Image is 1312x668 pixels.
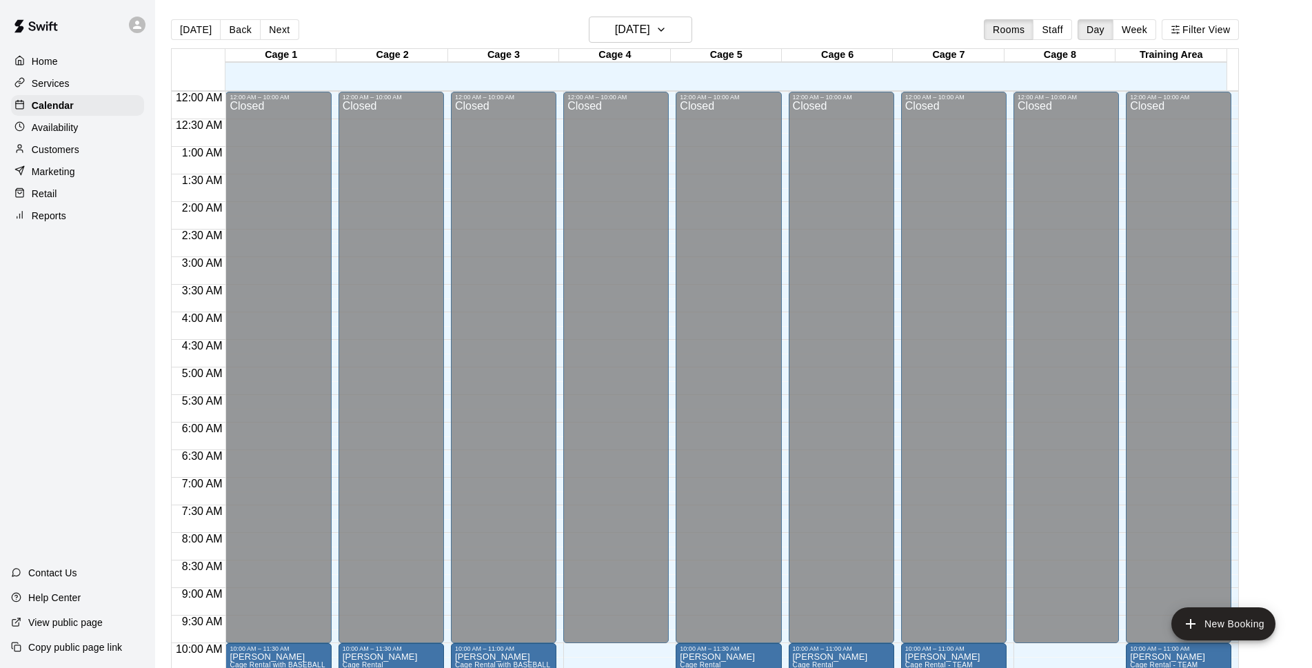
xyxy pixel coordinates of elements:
p: Marketing [32,165,75,179]
div: 12:00 AM – 10:00 AM [680,94,777,101]
p: Contact Us [28,566,77,580]
span: 8:30 AM [179,560,226,572]
span: 1:30 AM [179,174,226,186]
span: 2:00 AM [179,202,226,214]
div: Closed [905,101,1002,648]
a: Home [11,51,144,72]
div: 12:00 AM – 10:00 AM: Closed [676,92,781,643]
a: Reports [11,205,144,226]
p: Availability [32,121,79,134]
button: Week [1113,19,1156,40]
div: Closed [1130,101,1227,648]
a: Calendar [11,95,144,116]
div: Cage 1 [225,49,336,62]
button: Staff [1033,19,1072,40]
div: Cage 2 [336,49,447,62]
div: 12:00 AM – 10:00 AM [1130,94,1227,101]
a: Services [11,73,144,94]
div: 12:00 AM – 10:00 AM: Closed [451,92,556,643]
button: Back [220,19,261,40]
div: Closed [1018,101,1115,648]
span: 3:00 AM [179,257,226,269]
span: 10:00 AM [172,643,226,655]
div: 10:00 AM – 11:00 AM [905,645,1002,652]
div: 10:00 AM – 11:30 AM [680,645,777,652]
a: Availability [11,117,144,138]
div: Cage 4 [559,49,670,62]
button: Rooms [984,19,1033,40]
div: 12:00 AM – 10:00 AM: Closed [901,92,1007,643]
p: Calendar [32,99,74,112]
div: 12:00 AM – 10:00 AM [1018,94,1115,101]
div: 12:00 AM – 10:00 AM [343,94,440,101]
span: 7:30 AM [179,505,226,517]
a: Customers [11,139,144,160]
div: Cage 8 [1005,49,1116,62]
p: Home [32,54,58,68]
button: add [1171,607,1275,640]
div: Cage 6 [782,49,893,62]
button: [DATE] [171,19,221,40]
button: [DATE] [589,17,692,43]
span: 6:30 AM [179,450,226,462]
div: 10:00 AM – 11:30 AM [343,645,440,652]
button: Day [1078,19,1113,40]
span: 1:00 AM [179,147,226,159]
span: 12:30 AM [172,119,226,131]
div: 12:00 AM – 10:00 AM: Closed [789,92,894,643]
div: Cage 5 [671,49,782,62]
div: 10:00 AM – 11:00 AM [793,645,890,652]
div: 12:00 AM – 10:00 AM [793,94,890,101]
div: 12:00 AM – 10:00 AM [455,94,552,101]
a: Marketing [11,161,144,182]
span: 4:30 AM [179,340,226,352]
div: Closed [793,101,890,648]
div: Closed [343,101,440,648]
div: 10:00 AM – 11:00 AM [1130,645,1227,652]
span: 8:00 AM [179,533,226,545]
div: 12:00 AM – 10:00 AM: Closed [339,92,444,643]
div: 10:00 AM – 11:30 AM [230,645,327,652]
span: 6:00 AM [179,423,226,434]
p: Help Center [28,591,81,605]
div: 12:00 AM – 10:00 AM [905,94,1002,101]
div: 12:00 AM – 10:00 AM [567,94,665,101]
div: Closed [455,101,552,648]
div: 12:00 AM – 10:00 AM: Closed [563,92,669,643]
span: 2:30 AM [179,230,226,241]
div: 12:00 AM – 10:00 AM: Closed [1126,92,1231,643]
p: Retail [32,187,57,201]
span: 4:00 AM [179,312,226,324]
div: Cage 7 [893,49,1004,62]
span: 9:00 AM [179,588,226,600]
a: Retail [11,183,144,204]
span: 7:00 AM [179,478,226,489]
div: Cage 3 [448,49,559,62]
div: Closed [230,101,327,648]
span: 12:00 AM [172,92,226,103]
div: 12:00 AM – 10:00 AM [230,94,327,101]
div: Training Area [1116,49,1227,62]
h6: [DATE] [615,20,650,39]
p: Copy public page link [28,640,122,654]
span: 3:30 AM [179,285,226,296]
button: Filter View [1162,19,1239,40]
span: 5:30 AM [179,395,226,407]
div: 12:00 AM – 10:00 AM: Closed [225,92,331,643]
div: Closed [680,101,777,648]
button: Next [260,19,299,40]
span: 5:00 AM [179,367,226,379]
p: Services [32,77,70,90]
span: 9:30 AM [179,616,226,627]
div: 10:00 AM – 11:00 AM [455,645,552,652]
p: Reports [32,209,66,223]
p: View public page [28,616,103,629]
p: Customers [32,143,79,156]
